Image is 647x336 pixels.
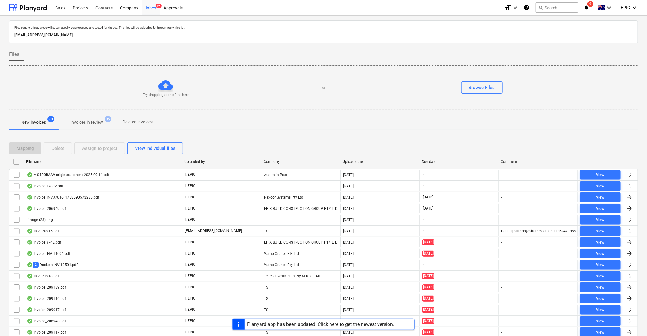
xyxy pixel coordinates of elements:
span: [DATE] [422,284,434,290]
p: I. EPIC [185,285,195,290]
div: [DATE] [343,330,354,334]
div: View [596,239,605,246]
button: View [580,215,621,225]
div: TS [261,282,340,292]
div: View [596,205,605,212]
i: Knowledge base [524,4,530,11]
span: 9 [587,1,593,7]
p: Deleted invoices [123,119,153,125]
div: TS [261,226,340,236]
p: I. EPIC [185,217,195,222]
span: - [422,172,424,177]
div: - [501,263,502,267]
div: Vamp Cranes Pty Ltd [261,249,340,258]
div: Comment [501,160,575,164]
span: search [538,5,543,10]
div: OCR finished [27,184,33,189]
button: View [580,282,621,292]
p: I. EPIC [185,206,195,211]
i: keyboard_arrow_down [631,4,638,11]
div: OCR finished [27,251,33,256]
div: [DATE] [343,251,354,256]
div: OCR finished [27,229,33,234]
div: Dockets INV-13501.pdf [27,262,78,268]
div: OCR finished [27,274,33,279]
div: - [501,173,502,177]
div: [DATE] [343,274,354,278]
button: View [580,294,621,303]
i: keyboard_arrow_down [605,4,613,11]
div: Browse Files [469,84,495,92]
div: INV120915.pdf [27,229,59,234]
span: [DATE] [422,307,434,313]
button: View [580,271,621,281]
p: I. EPIC [185,251,195,256]
p: I. EPIC [185,262,195,267]
div: OCR finished [27,330,33,335]
div: - [501,206,502,211]
div: Invoice_209116.pdf [27,296,66,301]
div: [DATE] [343,206,354,211]
div: Invoice_206949.pdf [27,206,66,211]
div: Nexdor Systems Pty Ltd [261,192,340,202]
div: - [501,251,502,256]
div: Uploaded by [185,160,259,164]
div: TS [261,305,340,315]
div: View [596,318,605,325]
div: View [596,228,605,235]
div: - [501,285,502,289]
div: Invoice_INV37616_1758690572230.pdf [27,195,99,200]
div: TS [261,294,340,303]
p: [EMAIL_ADDRESS][DOMAIN_NAME] [14,32,633,38]
div: Upload date [343,160,417,164]
div: View individual files [135,144,175,152]
div: [DATE] [343,229,354,233]
div: - [501,296,502,301]
div: [DATE] [343,296,354,301]
div: View [596,273,605,280]
span: [DATE] [422,195,434,200]
div: OCR finished [27,172,33,177]
div: Invoice 17802.pdf [27,184,63,189]
div: View [596,262,605,268]
div: [DATE] [343,308,354,312]
div: OCR finished [27,307,33,312]
p: Invoices in review [70,119,103,126]
div: A-04D0BAA9-origin-statement-2025-09-11.pdf [27,172,109,177]
div: View [596,183,605,190]
span: [DATE] [422,273,434,279]
span: [DATE] [422,296,434,301]
div: - [501,195,502,199]
div: Planyard app has been updated. Click here to get the newest version. [247,321,394,327]
div: [DATE] [343,285,354,289]
button: Search [536,2,578,13]
span: 35 [105,116,111,122]
div: - [501,218,502,222]
div: [DATE] [343,184,354,188]
p: Files sent to this address will automatically be processed and tested for viruses. The files will... [14,26,633,29]
div: image (23).png [27,218,53,222]
div: OCR finished [27,195,33,200]
div: - [261,215,340,225]
div: - [261,181,340,191]
div: Invoice_209139.pdf [27,285,66,290]
div: OCR finished [27,262,33,267]
div: OCR finished [27,296,33,301]
button: View [580,305,621,315]
div: Invoice_209117.pdf [27,330,66,335]
div: View [596,250,605,257]
span: - [422,217,424,222]
div: View [596,171,605,178]
p: I. EPIC [185,307,195,312]
div: [DATE] [343,218,354,222]
button: View [580,249,621,258]
div: - [501,240,502,244]
div: Australia Post [261,170,340,180]
p: [EMAIL_ADDRESS][DOMAIN_NAME] [185,228,242,234]
div: OCR finished [27,285,33,290]
div: EPIX BUILD CONSTRUCTION GROUP PTY LTD [261,237,340,247]
div: Due date [422,160,496,164]
div: Vamp Cranes Pty Ltd [261,260,340,270]
span: 2 [33,262,39,268]
span: [DATE] [422,206,434,211]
